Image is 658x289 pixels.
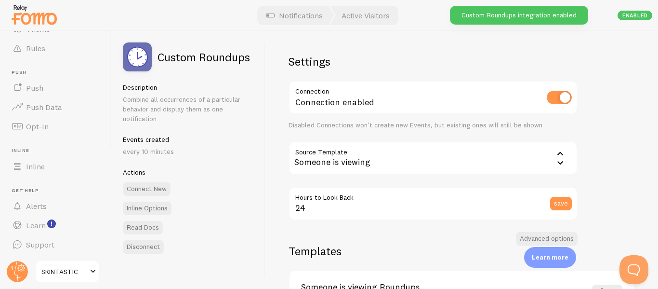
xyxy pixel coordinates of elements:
img: fomo-relay-logo-orange.svg [10,2,58,27]
a: Inline Options [123,202,171,215]
span: Alerts [26,201,47,211]
p: Combine all occurrences of a particular behavior and display them as one notification [123,95,253,124]
span: SKINTASTIC [41,266,87,277]
a: Push Data [6,97,105,117]
h2: Templates [289,244,635,259]
h2: Settings [289,54,578,69]
span: Get Help [12,188,105,194]
a: Inline [6,157,105,176]
div: Learn more [524,247,576,268]
div: Someone is viewing [289,141,578,175]
button: Disconnect [123,240,164,254]
p: every 10 minutes [123,147,253,156]
div: Disabled Connections won't create new Events, but existing ones will still be shown [289,121,578,130]
button: save [550,197,572,210]
button: Connect New [123,182,171,196]
span: Rules [26,43,45,53]
iframe: Help Scout Beacon - Open [619,255,648,284]
img: fomo_icons_custom_roundups.svg [123,42,152,71]
h5: Actions [123,168,253,177]
h2: Custom Roundups [158,51,250,63]
a: Alerts [6,196,105,216]
span: Push [26,83,43,93]
a: Read Docs [123,221,163,234]
span: Push [12,69,105,76]
input: 24 [289,187,578,220]
h5: Events created [123,135,253,144]
span: Support [26,240,54,249]
h5: Description [123,83,253,92]
a: Rules [6,39,105,58]
div: Custom Roundups integration enabled [450,6,588,25]
span: Push Data [26,102,62,112]
a: Support [6,235,105,254]
p: Learn more [532,253,568,262]
a: Learn [6,216,105,235]
span: Opt-In [26,122,49,131]
span: Inline [12,148,105,154]
span: Learn [26,220,46,230]
a: Push [6,78,105,97]
span: Inline [26,162,45,171]
svg: <p>Watch New Feature Tutorials!</p> [47,220,56,228]
a: Opt-In [6,117,105,136]
a: SKINTASTIC [35,260,100,283]
button: Advanced options [516,232,578,246]
label: Hours to Look Back [289,187,578,203]
div: Connection enabled [289,81,578,116]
